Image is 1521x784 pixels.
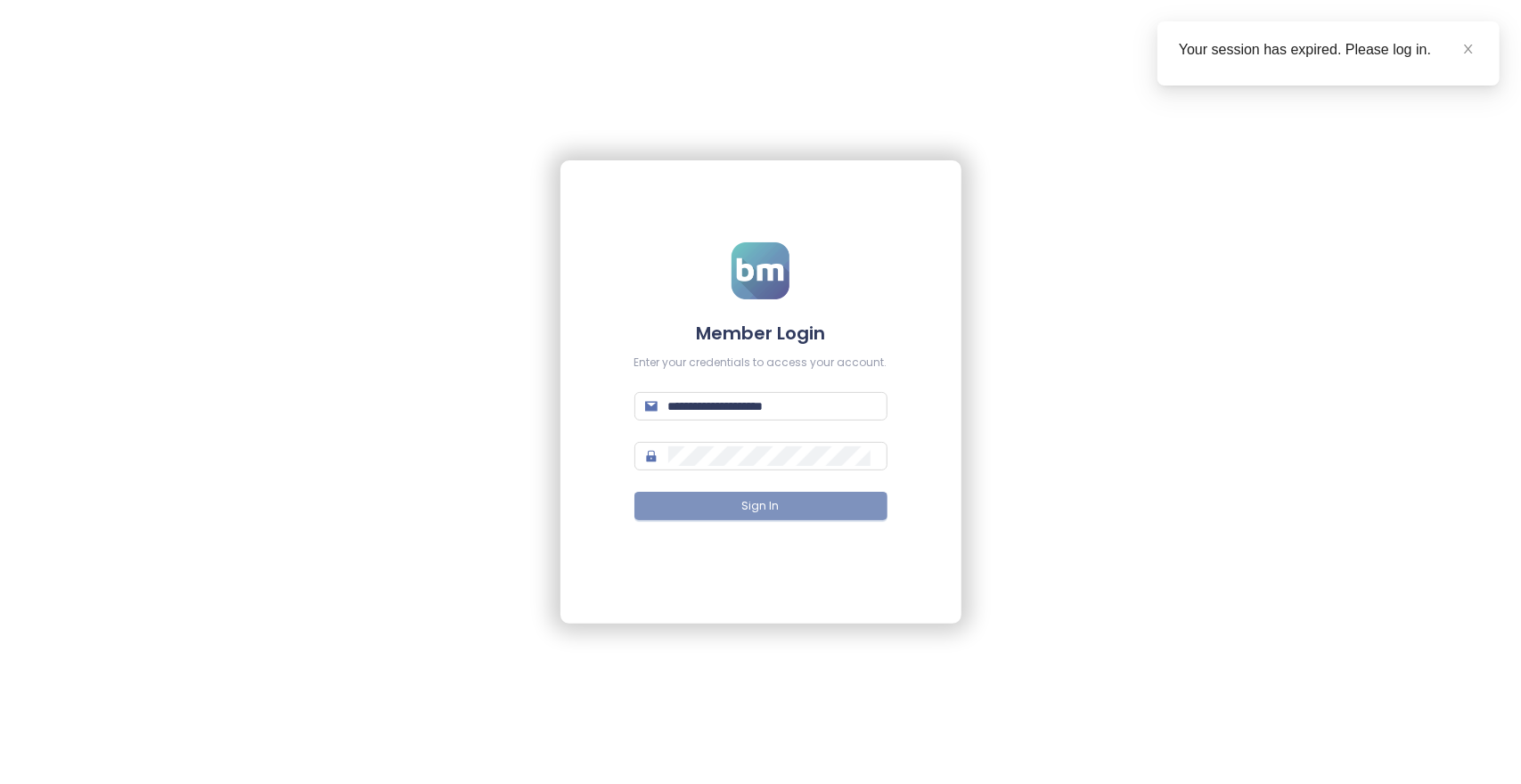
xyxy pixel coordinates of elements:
[645,450,658,462] span: lock
[1462,43,1475,55] span: close
[742,498,780,515] span: Sign In
[732,242,789,299] img: logo
[634,492,887,520] button: Sign In
[634,321,887,346] h4: Member Login
[1179,39,1478,61] div: Your session has expired. Please log in.
[645,400,658,412] span: mail
[634,355,887,372] div: Enter your credentials to access your account.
